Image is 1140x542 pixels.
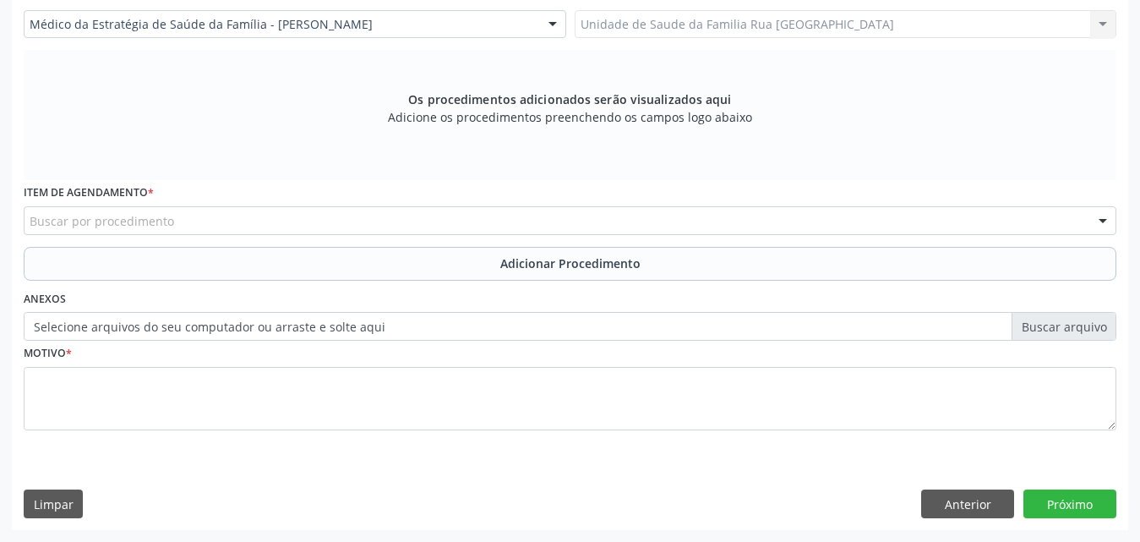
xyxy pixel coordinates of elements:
[30,16,532,33] span: Médico da Estratégia de Saúde da Família - [PERSON_NAME]
[24,490,83,518] button: Limpar
[921,490,1014,518] button: Anterior
[408,90,731,108] span: Os procedimentos adicionados serão visualizados aqui
[30,212,174,230] span: Buscar por procedimento
[24,341,72,367] label: Motivo
[24,180,154,206] label: Item de agendamento
[500,255,641,272] span: Adicionar Procedimento
[388,108,752,126] span: Adicione os procedimentos preenchendo os campos logo abaixo
[24,247,1116,281] button: Adicionar Procedimento
[24,287,66,313] label: Anexos
[1023,490,1116,518] button: Próximo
